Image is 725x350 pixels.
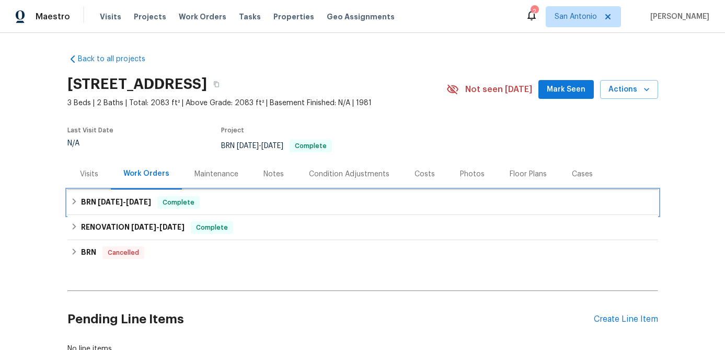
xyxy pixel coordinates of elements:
span: [DATE] [261,142,283,150]
span: - [131,223,185,231]
span: Geo Assignments [327,12,395,22]
h2: Pending Line Items [67,295,594,344]
h6: BRN [81,196,151,209]
button: Copy Address [207,75,226,94]
div: Floor Plans [510,169,547,179]
div: Work Orders [123,168,169,179]
span: [DATE] [98,198,123,206]
h6: BRN [81,246,96,259]
span: - [237,142,283,150]
span: Actions [608,83,650,96]
a: Back to all projects [67,54,168,64]
div: Maintenance [194,169,238,179]
span: Complete [291,143,331,149]
div: RENOVATION [DATE]-[DATE]Complete [67,215,658,240]
span: 3 Beds | 2 Baths | Total: 2083 ft² | Above Grade: 2083 ft² | Basement Finished: N/A | 1981 [67,98,446,108]
h6: RENOVATION [81,221,185,234]
div: Costs [415,169,435,179]
div: Visits [80,169,98,179]
div: Notes [263,169,284,179]
span: [DATE] [159,223,185,231]
div: BRN [DATE]-[DATE]Complete [67,190,658,215]
div: 2 [531,6,538,17]
div: Create Line Item [594,314,658,324]
div: N/A [67,140,113,147]
span: Tasks [239,13,261,20]
span: [DATE] [237,142,259,150]
div: Cases [572,169,593,179]
span: Complete [158,197,199,208]
span: Work Orders [179,12,226,22]
span: - [98,198,151,206]
h2: [STREET_ADDRESS] [67,79,207,89]
div: Photos [460,169,485,179]
span: Not seen [DATE] [465,84,532,95]
span: San Antonio [555,12,597,22]
span: Cancelled [103,247,143,258]
span: Visits [100,12,121,22]
span: Project [221,127,244,133]
span: BRN [221,142,332,150]
span: Projects [134,12,166,22]
span: Properties [273,12,314,22]
span: [DATE] [131,223,156,231]
span: Maestro [36,12,70,22]
div: BRN Cancelled [67,240,658,265]
button: Mark Seen [538,80,594,99]
div: Condition Adjustments [309,169,389,179]
button: Actions [600,80,658,99]
span: Complete [192,222,232,233]
span: Last Visit Date [67,127,113,133]
span: [PERSON_NAME] [646,12,709,22]
span: [DATE] [126,198,151,206]
span: Mark Seen [547,83,585,96]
